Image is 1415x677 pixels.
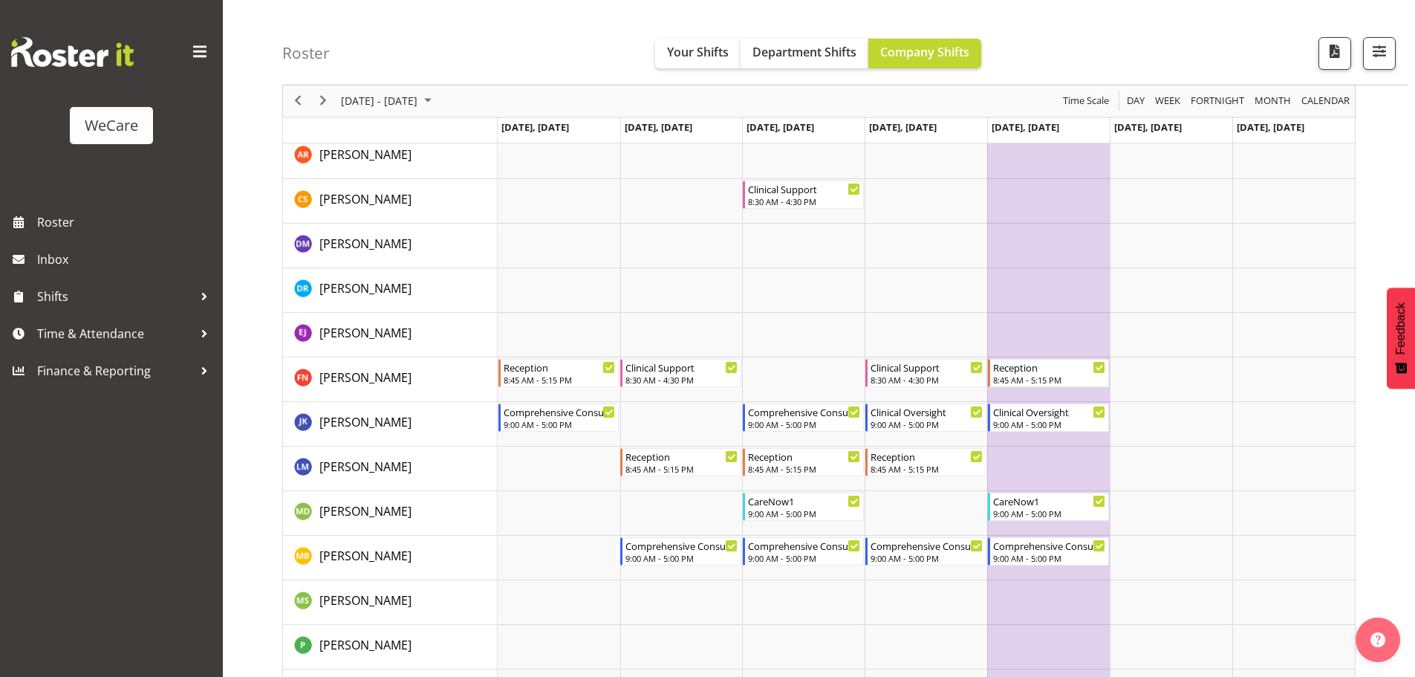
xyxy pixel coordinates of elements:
[283,179,498,224] td: Catherine Stewart resource
[283,313,498,357] td: Ella Jarvis resource
[336,85,440,117] div: October 20 - 26, 2025
[11,37,134,67] img: Rosterit website logo
[1394,302,1408,354] span: Feedback
[743,181,864,209] div: Catherine Stewart"s event - Clinical Support Begin From Wednesday, October 22, 2025 at 8:30:00 AM...
[1299,92,1353,111] button: Month
[748,449,860,464] div: Reception
[988,493,1109,521] div: Marie-Claire Dickson-Bakker"s event - CareNow1 Begin From Friday, October 24, 2025 at 9:00:00 AM ...
[865,537,986,566] div: Matthew Brewer"s event - Comprehensive Consult Begin From Thursday, October 23, 2025 at 9:00:00 A...
[319,458,412,476] a: [PERSON_NAME]
[748,418,860,430] div: 9:00 AM - 5:00 PM
[319,413,412,431] a: [PERSON_NAME]
[310,85,336,117] div: next period
[748,181,860,196] div: Clinical Support
[319,369,412,386] a: [PERSON_NAME]
[283,536,498,580] td: Matthew Brewer resource
[871,538,983,553] div: Comprehensive Consult
[339,92,419,111] span: [DATE] - [DATE]
[319,636,412,654] a: [PERSON_NAME]
[1125,92,1146,111] span: Day
[319,637,412,653] span: [PERSON_NAME]
[283,357,498,402] td: Firdous Naqvi resource
[319,280,412,297] span: [PERSON_NAME]
[37,323,193,345] span: Time & Attendance
[748,552,860,564] div: 9:00 AM - 5:00 PM
[1189,92,1246,111] span: Fortnight
[880,44,969,60] span: Company Shifts
[1125,92,1148,111] button: Timeline Day
[319,190,412,208] a: [PERSON_NAME]
[741,39,868,68] button: Department Shifts
[993,508,1105,519] div: 9:00 AM - 5:00 PM
[319,146,412,163] a: [PERSON_NAME]
[993,552,1105,564] div: 9:00 AM - 5:00 PM
[868,39,981,68] button: Company Shifts
[752,44,856,60] span: Department Shifts
[319,236,412,252] span: [PERSON_NAME]
[625,538,738,553] div: Comprehensive Consult
[319,414,412,430] span: [PERSON_NAME]
[288,92,308,111] button: Previous
[1253,92,1292,111] span: Month
[1154,92,1182,111] span: Week
[748,538,860,553] div: Comprehensive Consult
[283,580,498,625] td: Mehreen Sardar resource
[993,374,1105,386] div: 8:45 AM - 5:15 PM
[1061,92,1110,111] span: Time Scale
[655,39,741,68] button: Your Shifts
[319,503,412,519] span: [PERSON_NAME]
[988,404,1109,432] div: John Ko"s event - Clinical Oversight Begin From Friday, October 24, 2025 at 9:00:00 AM GMT+13:00 ...
[865,359,986,387] div: Firdous Naqvi"s event - Clinical Support Begin From Thursday, October 23, 2025 at 8:30:00 AM GMT+...
[319,502,412,520] a: [PERSON_NAME]
[319,325,412,341] span: [PERSON_NAME]
[319,548,412,564] span: [PERSON_NAME]
[743,404,864,432] div: John Ko"s event - Comprehensive Consult Begin From Wednesday, October 22, 2025 at 9:00:00 AM GMT+...
[283,268,498,313] td: Deepti Raturi resource
[283,447,498,491] td: Lainie Montgomery resource
[498,359,619,387] div: Firdous Naqvi"s event - Reception Begin From Monday, October 20, 2025 at 8:45:00 AM GMT+13:00 End...
[504,418,616,430] div: 9:00 AM - 5:00 PM
[319,324,412,342] a: [PERSON_NAME]
[282,45,330,62] h4: Roster
[1252,92,1294,111] button: Timeline Month
[625,120,692,134] span: [DATE], [DATE]
[871,418,983,430] div: 9:00 AM - 5:00 PM
[993,538,1105,553] div: Comprehensive Consult
[620,537,741,566] div: Matthew Brewer"s event - Comprehensive Consult Begin From Tuesday, October 21, 2025 at 9:00:00 AM...
[283,224,498,268] td: Deepti Mahajan resource
[319,547,412,565] a: [PERSON_NAME]
[871,374,983,386] div: 8:30 AM - 4:30 PM
[1370,632,1385,647] img: help-xxl-2.png
[865,404,986,432] div: John Ko"s event - Clinical Oversight Begin From Thursday, October 23, 2025 at 9:00:00 AM GMT+13:0...
[743,448,864,476] div: Lainie Montgomery"s event - Reception Begin From Wednesday, October 22, 2025 at 8:45:00 AM GMT+13...
[319,369,412,386] span: [PERSON_NAME]
[743,493,864,521] div: Marie-Claire Dickson-Bakker"s event - CareNow1 Begin From Wednesday, October 22, 2025 at 9:00:00 ...
[871,552,983,564] div: 9:00 AM - 5:00 PM
[625,360,738,375] div: Clinical Support
[871,449,983,464] div: Reception
[285,85,310,117] div: previous period
[1387,288,1415,389] button: Feedback - Show survey
[85,114,138,137] div: WeCare
[37,360,193,382] span: Finance & Reporting
[1318,37,1351,70] button: Download a PDF of the roster according to the set date range.
[992,120,1059,134] span: [DATE], [DATE]
[339,92,438,111] button: October 2025
[993,418,1105,430] div: 9:00 AM - 5:00 PM
[625,374,738,386] div: 8:30 AM - 4:30 PM
[746,120,814,134] span: [DATE], [DATE]
[988,537,1109,566] div: Matthew Brewer"s event - Comprehensive Consult Begin From Friday, October 24, 2025 at 9:00:00 AM ...
[504,360,616,375] div: Reception
[625,463,738,475] div: 8:45 AM - 5:15 PM
[625,449,738,464] div: Reception
[1237,120,1304,134] span: [DATE], [DATE]
[993,404,1105,419] div: Clinical Oversight
[37,211,215,233] span: Roster
[283,491,498,536] td: Marie-Claire Dickson-Bakker resource
[319,235,412,253] a: [PERSON_NAME]
[1300,92,1351,111] span: calendar
[869,120,937,134] span: [DATE], [DATE]
[283,402,498,447] td: John Ko resource
[1061,92,1112,111] button: Time Scale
